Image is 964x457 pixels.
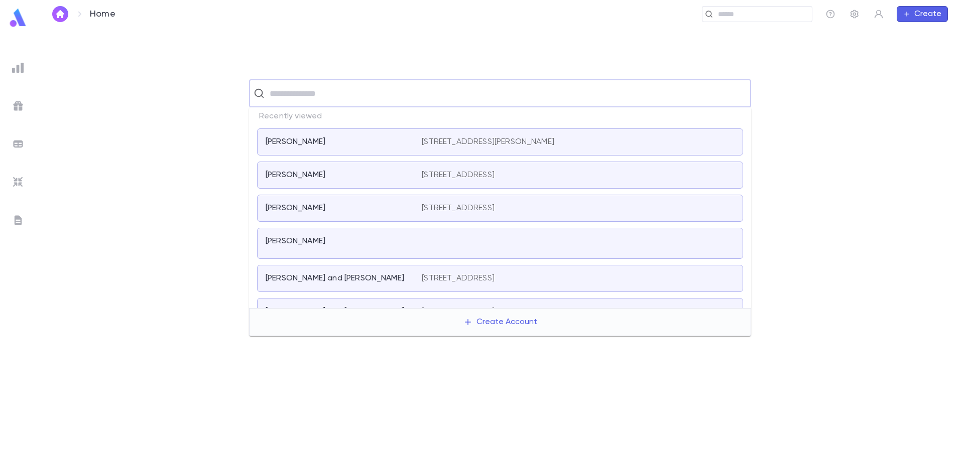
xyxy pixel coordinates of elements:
p: [PERSON_NAME] [266,203,325,213]
p: [STREET_ADDRESS] [422,170,495,180]
p: Recently viewed [249,107,751,125]
button: Create [897,6,948,22]
img: imports_grey.530a8a0e642e233f2baf0ef88e8c9fcb.svg [12,176,24,188]
button: Create Account [455,313,545,332]
img: logo [8,8,28,28]
p: [PERSON_NAME] and [PERSON_NAME] [266,307,404,317]
p: [PERSON_NAME] and [PERSON_NAME] [266,273,404,283]
img: letters_grey.7941b92b52307dd3b8a917253454ce1c.svg [12,214,24,226]
p: [PERSON_NAME] [266,236,325,246]
img: campaigns_grey.99e729a5f7ee94e3726e6486bddda8f1.svg [12,100,24,112]
p: [STREET_ADDRESS] [422,307,495,317]
img: batches_grey.339ca447c9d9533ef1741baa751efc33.svg [12,138,24,150]
p: [STREET_ADDRESS][PERSON_NAME] [422,137,554,147]
p: Home [90,9,115,20]
p: [STREET_ADDRESS] [422,273,495,283]
img: reports_grey.c525e4749d1bce6a11f5fe2a8de1b229.svg [12,62,24,74]
p: [STREET_ADDRESS] [422,203,495,213]
p: [PERSON_NAME] [266,137,325,147]
img: home_white.a664292cf8c1dea59945f0da9f25487c.svg [54,10,66,18]
p: [PERSON_NAME] [266,170,325,180]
